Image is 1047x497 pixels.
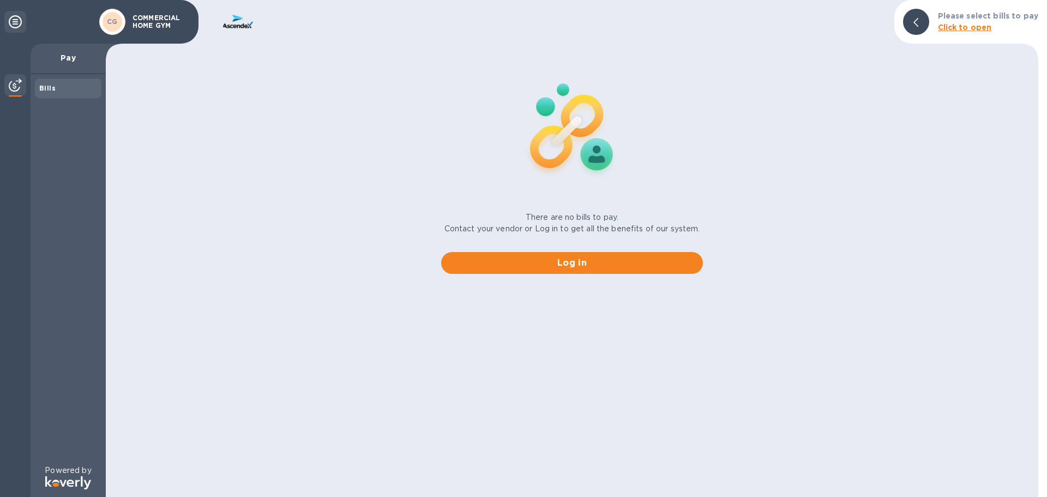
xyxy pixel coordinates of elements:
[450,256,694,270] span: Log in
[133,14,187,29] p: COMMERCIAL HOME GYM
[39,52,97,63] p: Pay
[45,465,91,476] p: Powered by
[444,212,700,235] p: There are no bills to pay. Contact your vendor or Log in to get all the benefits of our system.
[938,11,1038,20] b: Please select bills to pay
[107,17,118,26] b: CG
[441,252,703,274] button: Log in
[938,23,992,32] b: Click to open
[45,476,91,489] img: Logo
[39,84,56,92] b: Bills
